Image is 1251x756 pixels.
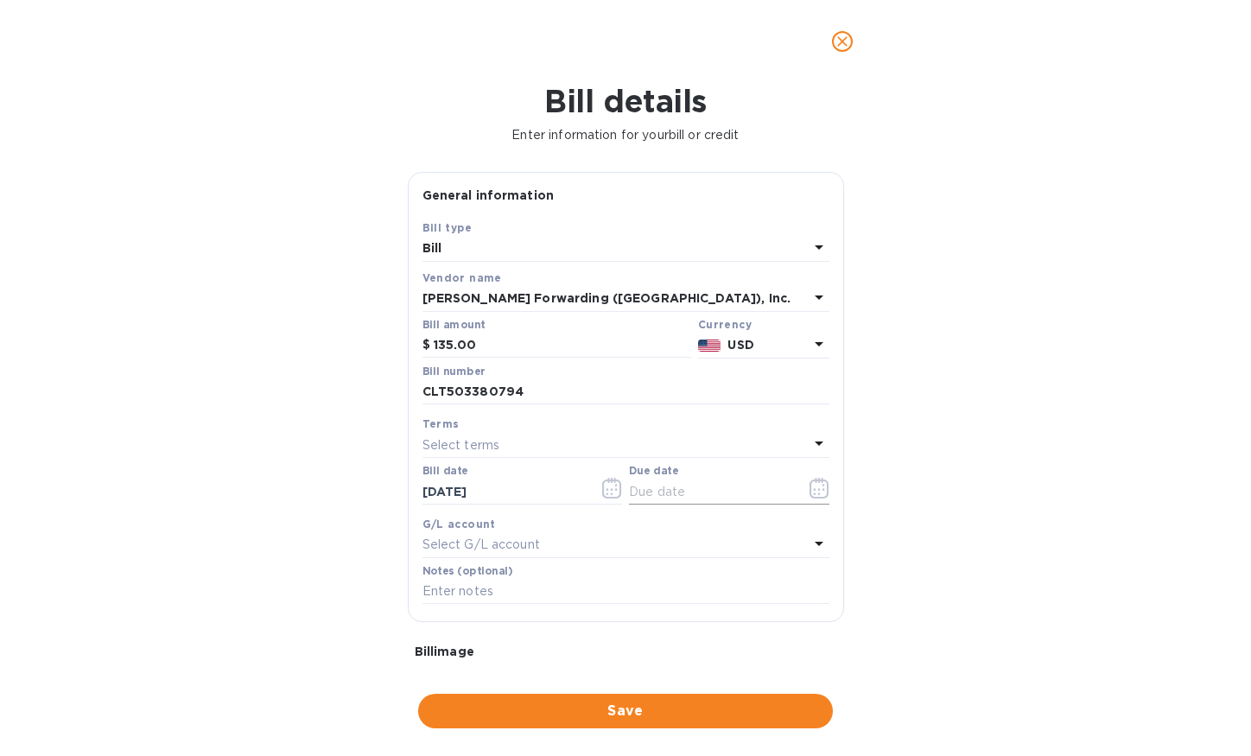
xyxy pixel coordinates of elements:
[727,338,753,352] b: USD
[698,340,721,352] img: USD
[629,467,678,477] label: Due date
[422,579,829,605] input: Enter notes
[629,479,792,505] input: Due date
[422,436,500,454] p: Select terms
[422,188,555,202] b: General information
[418,694,833,728] button: Save
[14,126,1237,144] p: Enter information for your bill or credit
[434,333,691,359] input: $ Enter bill amount
[422,291,791,305] b: [PERSON_NAME] Forwarding ([GEOGRAPHIC_DATA]), Inc.
[422,366,485,377] label: Bill number
[422,479,586,505] input: Select date
[422,518,496,530] b: G/L account
[432,701,819,721] span: Save
[698,318,752,331] b: Currency
[422,379,829,405] input: Enter bill number
[422,221,473,234] b: Bill type
[422,320,485,330] label: Bill amount
[422,417,460,430] b: Terms
[422,467,468,477] label: Bill date
[822,21,863,62] button: close
[14,83,1237,119] h1: Bill details
[422,333,434,359] div: $
[422,241,442,255] b: Bill
[422,566,513,576] label: Notes (optional)
[415,643,837,660] p: Bill image
[422,536,540,554] p: Select G/L account
[422,271,502,284] b: Vendor name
